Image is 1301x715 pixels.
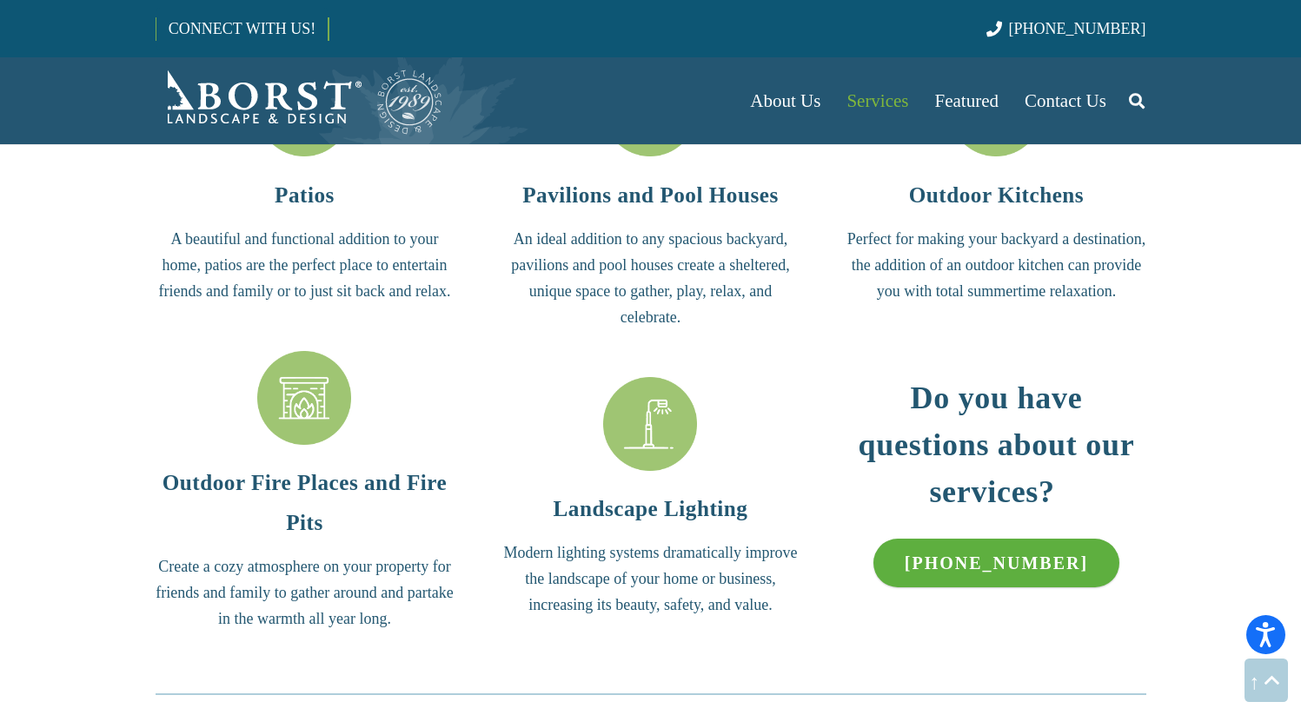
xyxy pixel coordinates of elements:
[1245,659,1288,702] a: Back to top
[1012,57,1119,144] a: Contact Us
[1119,79,1154,122] a: Search
[986,20,1145,37] a: [PHONE_NUMBER]
[1009,20,1146,37] span: [PHONE_NUMBER]
[554,497,748,520] a: Landscape Lighting
[846,226,1145,304] p: Perfect for making your backyard a destination, the addition of an outdoor kitchen can provide yo...
[156,553,455,632] p: Create a cozy atmosphere on your property for friends and family to gather around and partake in ...
[846,90,908,111] span: Services
[935,90,999,111] span: Featured
[909,183,1084,207] a: Outdoor Kitchens
[501,226,800,330] p: An ideal addition to any spacious backyard, pavilions and pool houses create a sheltered, unique ...
[163,471,448,533] a: Outdoor Fire Places and Fire Pits
[922,57,1012,144] a: Featured
[156,226,455,304] p: A beautiful and functional addition to your home, patios are the perfect place to entertain frien...
[275,183,335,207] a: Patios
[1025,90,1106,111] span: Contact Us
[873,539,1119,587] a: [PHONE_NUMBER]
[750,90,820,111] span: About Us
[737,57,833,144] a: About Us
[501,377,800,479] a: Landscape Lighting
[156,351,455,453] a: Outdoor Fire Places and Fire Pits
[156,66,444,136] a: Borst-Logo
[501,540,800,618] p: Modern lighting systems dramatically improve the landscape of your home or business, increasing i...
[156,8,328,50] a: CONNECT WITH US!
[522,183,779,207] a: Pavilions and Pool Houses
[859,381,1135,509] strong: Do you have questions about our services?
[833,57,921,144] a: Services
